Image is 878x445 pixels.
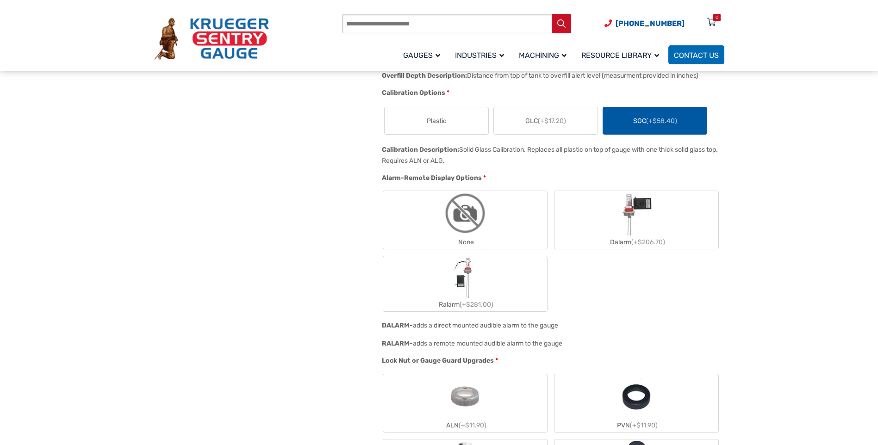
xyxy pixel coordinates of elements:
abbr: required [483,173,486,183]
span: Calibration Options [382,89,445,97]
span: (+$11.90) [630,421,658,429]
div: ALN [383,419,547,432]
span: Machining [519,51,567,60]
span: Contact Us [674,51,719,60]
span: Industries [455,51,504,60]
a: Phone Number (920) 434-8860 [604,18,685,29]
a: Resource Library [576,44,668,66]
img: Krueger Sentry Gauge [154,18,269,60]
abbr: required [495,356,498,365]
label: Dalarm [554,191,718,249]
img: ALN [443,374,487,419]
span: (+$11.90) [459,421,486,429]
a: Industries [449,44,513,66]
div: adds a remote mounted audible alarm to the gauge [413,340,562,347]
a: Gauges [398,44,449,66]
label: ALN [383,374,547,432]
div: PVN [554,419,718,432]
span: Plastic [427,116,447,126]
span: GLC [525,116,566,126]
span: [PHONE_NUMBER] [616,19,685,28]
div: Solid Glass Calibration. Replaces all plastic on top of gauge with one thick solid glass top. Req... [382,146,718,165]
span: Gauges [403,51,440,60]
span: DALARM- [382,321,413,329]
span: RALARM- [382,340,413,347]
label: None [383,191,547,249]
div: adds a direct mounted audible alarm to the gauge [413,321,558,329]
span: Overfill Depth Description: [382,72,467,80]
span: (+$17.20) [538,117,566,125]
div: Distance from top of tank to overfill alert level (measurment provided in inches) [467,72,698,80]
label: Ralarm [383,256,547,311]
div: Dalarm [554,235,718,249]
span: Calibration Description: [382,146,459,154]
a: Contact Us [668,45,724,64]
div: None [383,235,547,249]
div: 0 [716,14,718,21]
span: (+$206.70) [631,238,665,246]
span: (+$58.40) [646,117,677,125]
label: PVN [554,374,718,432]
div: Ralarm [383,298,547,311]
span: SGC [633,116,677,126]
a: Machining [513,44,576,66]
span: Alarm-Remote Display Options [382,174,482,182]
span: Resource Library [581,51,659,60]
span: Lock Nut or Gauge Guard Upgrades [382,357,494,365]
abbr: required [447,88,449,98]
span: (+$281.00) [460,301,493,309]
